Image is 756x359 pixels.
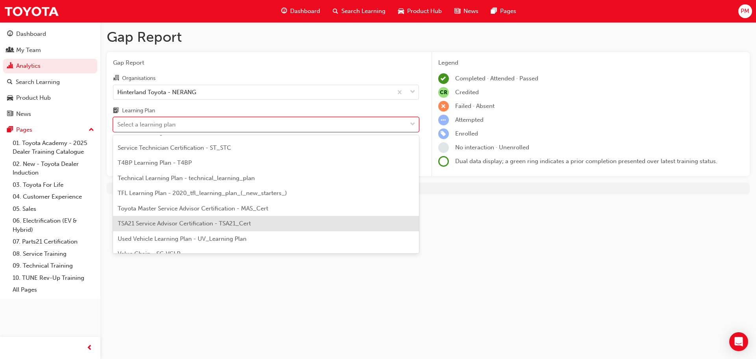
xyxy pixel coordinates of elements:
span: Used Vehicle Learning Plan - UV_Learning Plan [118,235,246,242]
span: Search Learning [341,7,385,16]
span: chart-icon [7,63,13,70]
span: Completed · Attended · Passed [455,75,538,82]
span: TSA21 Service Advisor Certification - TSA21_Cert [118,220,251,227]
div: Organisations [122,74,156,82]
span: Toyota Master Service Advisor Certification - MAS_Cert [118,205,268,212]
span: news-icon [7,111,13,118]
span: guage-icon [281,6,287,16]
span: Dashboard [290,7,320,16]
a: Analytics [3,59,97,73]
span: learningRecordVerb_ATTEMPT-icon [438,115,449,125]
button: PM [738,4,752,18]
div: Pages [16,125,32,134]
a: All Pages [9,284,97,296]
span: learningRecordVerb_FAIL-icon [438,101,449,112]
span: guage-icon [7,31,13,38]
span: car-icon [398,6,404,16]
a: news-iconNews [448,3,485,19]
div: Dashboard [16,30,46,39]
div: Select a learning plan [117,120,176,129]
span: Gap Report [113,58,419,67]
div: Legend [438,58,744,67]
img: Trak [4,2,59,20]
span: PM [741,7,749,16]
span: pages-icon [491,6,497,16]
span: Service Technician Certification - ST_STC [118,144,231,151]
a: 09. Technical Training [9,260,97,272]
span: Pages [500,7,516,16]
a: 06. Electrification (EV & Hybrid) [9,215,97,236]
button: Pages [3,123,97,137]
a: 04. Customer Experience [9,191,97,203]
a: car-iconProduct Hub [392,3,448,19]
span: people-icon [7,47,13,54]
h1: Gap Report [107,28,750,46]
span: learningRecordVerb_COMPLETE-icon [438,73,449,84]
span: car-icon [7,95,13,102]
span: pages-icon [7,126,13,134]
a: My Team [3,43,97,58]
span: Credited [455,89,479,96]
span: No interaction · Unenrolled [455,144,529,151]
a: search-iconSearch Learning [326,3,392,19]
span: news-icon [454,6,460,16]
a: 05. Sales [9,203,97,215]
a: News [3,107,97,121]
span: learningplan-icon [113,108,119,115]
span: Attempted [455,116,484,123]
span: learningRecordVerb_NONE-icon [438,142,449,153]
span: Product Hub [407,7,442,16]
a: Search Learning [3,75,97,89]
a: 03. Toyota For Life [9,179,97,191]
div: Product Hub [16,93,51,102]
span: Failed · Absent [455,102,495,110]
button: DashboardMy TeamAnalyticsSearch LearningProduct HubNews [3,25,97,123]
div: My Team [16,46,41,55]
a: 02. New - Toyota Dealer Induction [9,158,97,179]
span: TFL Learning Plan - 2020_tfl_learning_plan_(_new_starters_) [118,190,287,197]
a: guage-iconDashboard [275,3,326,19]
div: News [16,110,31,119]
span: prev-icon [87,343,93,353]
a: 07. Parts21 Certification [9,236,97,248]
span: T4BP Learning Plan - T4BP [118,159,192,166]
span: learningRecordVerb_ENROLL-icon [438,128,449,139]
a: 01. Toyota Academy - 2025 Dealer Training Catalogue [9,137,97,158]
a: pages-iconPages [485,3,523,19]
span: null-icon [438,87,449,98]
span: Dual data display; a green ring indicates a prior completion presented over latest training status. [455,158,717,165]
span: Enrolled [455,130,478,137]
a: Dashboard [3,27,97,41]
span: search-icon [333,6,338,16]
div: Search Learning [16,78,60,87]
span: Technical Learning Plan - technical_learning_plan [118,175,255,182]
a: 08. Service Training [9,248,97,260]
span: up-icon [89,125,94,135]
span: News [463,7,478,16]
span: organisation-icon [113,75,119,82]
div: Open Intercom Messenger [729,332,748,351]
div: Hinterland Toyota - NERANG [117,87,196,97]
span: Value Chain - SC-VCLP [118,250,180,257]
span: down-icon [410,119,415,130]
div: Learning Plan [122,107,155,115]
a: Product Hub [3,91,97,105]
span: down-icon [410,87,415,97]
a: 10. TUNE Rev-Up Training [9,272,97,284]
span: search-icon [7,79,13,86]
